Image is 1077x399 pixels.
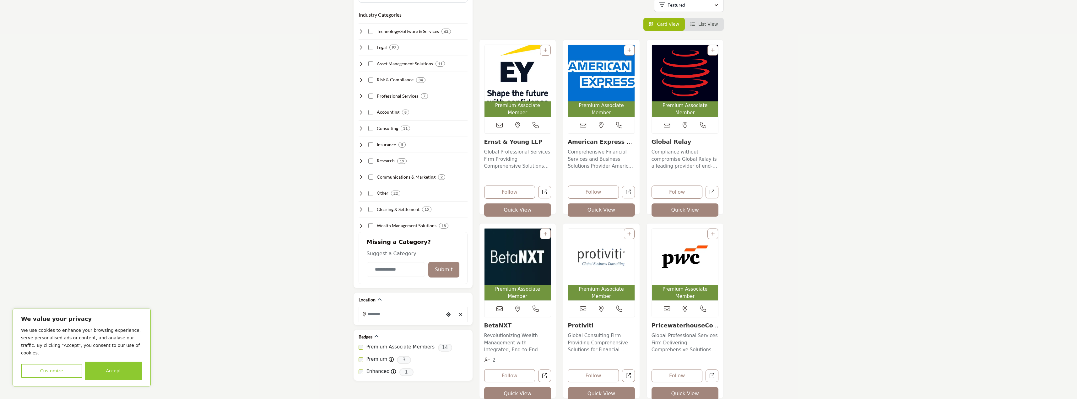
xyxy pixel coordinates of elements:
a: BetaNXT [484,322,512,329]
div: 62 Results For Technology/Software & Services [441,29,451,34]
div: Followers [484,357,496,364]
img: PricewaterhouseCoopers LLP [652,229,718,285]
img: Global Relay [652,45,718,101]
h4: Insurance: Offering insurance solutions to protect securities industry firms from various risks. [377,142,396,148]
h4: Accounting: Providing financial reporting, auditing, tax, and advisory services to securities ind... [377,109,399,115]
a: Comprehensive Financial Services and Business Solutions Provider American Express offers world-cl... [568,147,635,170]
button: Quick View [484,203,551,217]
span: 3 [397,356,411,364]
b: 22 [393,191,398,196]
span: Premium Associate Member [569,102,633,116]
a: Global Professional Services Firm Delivering Comprehensive Solutions for Financial Institutions P... [652,331,719,353]
b: 19 [400,159,404,163]
h4: Consulting: Providing strategic, operational, and technical consulting services to securities ind... [377,125,398,132]
div: 7 Results For Professional Services [421,93,428,99]
h4: Research: Conducting market, financial, economic, and industry research for securities industry p... [377,158,395,164]
button: Industry Categories [359,11,402,19]
div: 11 Results For Asset Management Solutions [436,61,445,67]
img: American Express Company [568,45,635,101]
p: Global Professional Services Firm Providing Comprehensive Solutions for Financial Institutions Fr... [484,148,551,170]
div: 18 Results For Wealth Management Solutions [439,223,448,229]
div: Choose your current location [444,308,453,321]
a: Ernst & Young LLP [484,138,543,145]
input: Select Research checkbox [368,159,373,164]
span: Premium Associate Member [653,102,717,116]
a: Open betanxt in new tab [538,369,551,382]
a: Global Professional Services Firm Providing Comprehensive Solutions for Financial Institutions Fr... [484,147,551,170]
div: 31 Results For Consulting [401,126,410,131]
span: 1 [399,368,414,376]
a: Open global-relay in new tab [706,186,718,199]
input: Premium Associate Members checkbox [359,345,363,350]
h3: American Express Company [568,138,635,145]
input: Select Communications & Marketing checkbox [368,175,373,180]
a: View Card [649,22,679,27]
b: 8 [404,110,407,115]
button: Quick View [652,203,719,217]
li: List View [685,18,724,31]
input: Select Professional Services checkbox [368,94,373,99]
h3: Global Relay [652,138,719,145]
span: Premium Associate Member [569,286,633,300]
b: 18 [441,224,446,228]
a: Revolutionizing Wealth Management with Integrated, End-to-End Solutions Situated at the forefront... [484,331,551,353]
a: Add To List [711,231,715,236]
a: Add To List [627,48,631,53]
h4: Risk & Compliance: Helping securities industry firms manage risk, ensure compliance, and prevent ... [377,77,414,83]
b: 7 [423,94,425,98]
div: 97 Results For Legal [389,45,399,50]
b: 97 [392,45,396,50]
h3: Protiviti [568,322,635,329]
h3: Ernst & Young LLP [484,138,551,145]
b: 34 [419,78,423,82]
a: Compliance without compromise Global Relay is a leading provider of end-to-end compliance solutio... [652,147,719,170]
input: Select Risk & Compliance checkbox [368,78,373,83]
button: Customize [21,364,82,378]
input: Select Insurance checkbox [368,142,373,147]
b: 15 [425,207,429,212]
a: Add To List [544,231,547,236]
button: Follow [568,186,619,199]
h4: Communications & Marketing: Delivering marketing, public relations, and investor relations servic... [377,174,436,180]
a: Global Relay [652,138,691,145]
div: Clear search location [456,308,466,321]
h4: Clearing & Settlement: Facilitating the efficient processing, clearing, and settlement of securit... [377,206,419,213]
a: Open ernst-young-llp in new tab [538,186,551,199]
h4: Other: Encompassing various other services and organizations supporting the securities industry e... [377,190,388,196]
a: Add To List [627,231,631,236]
h4: Legal: Providing legal advice, compliance support, and litigation services to securities industry... [377,44,387,51]
input: Search Location [359,308,444,320]
a: Open american-express-company in new tab [622,186,635,199]
input: Select Technology/Software & Services checkbox [368,29,373,34]
b: 62 [444,29,448,34]
a: Open Listing in new tab [652,229,718,300]
p: We value your privacy [21,315,142,323]
img: Protiviti [568,229,635,285]
span: 14 [438,344,452,352]
span: Premium Associate Member [486,286,550,300]
label: Premium [366,356,387,363]
p: Revolutionizing Wealth Management with Integrated, End-to-End Solutions Situated at the forefront... [484,332,551,353]
a: American Express Com... [568,138,635,152]
div: 5 Results For Insurance [398,142,406,148]
a: Protiviti [568,322,593,329]
button: Follow [484,369,535,382]
a: Open Listing in new tab [568,45,635,117]
h3: BetaNXT [484,322,551,329]
h2: Location [359,297,376,303]
a: Add To List [544,48,547,53]
input: Select Accounting checkbox [368,110,373,115]
div: 19 Results For Research [397,158,407,164]
input: Select Legal checkbox [368,45,373,50]
button: Follow [652,186,703,199]
h4: Technology/Software & Services: Developing and implementing technology solutions to support secur... [377,28,439,35]
a: Open Listing in new tab [652,45,718,117]
h2: Missing a Category? [367,239,459,250]
a: Open Listing in new tab [484,45,551,117]
span: Card View [657,22,679,27]
input: Enhanced checkbox [359,369,363,374]
input: Premium checkbox [359,357,363,362]
button: Follow [484,186,535,199]
span: List View [698,22,718,27]
span: 2 [492,357,495,363]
